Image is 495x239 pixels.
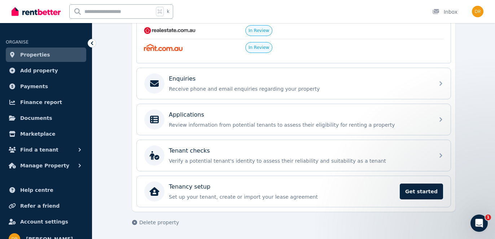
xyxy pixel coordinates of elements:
a: Account settings [6,215,86,229]
span: Get started [400,184,443,199]
img: Rent.com.au [144,44,183,51]
a: Tenant checksVerify a potential tenant's identity to assess their reliability and suitability as ... [137,140,451,171]
span: Properties [20,50,50,59]
span: In Review [249,28,270,33]
img: Daniela Riccio [472,6,483,17]
span: Documents [20,114,52,122]
span: Find a tenant [20,145,58,154]
button: Find a tenant [6,143,86,157]
p: Tenant checks [169,146,210,155]
span: ORGANISE [6,40,29,45]
iframe: To enrich screen reader interactions, please activate Accessibility in Grammarly extension settings [470,215,488,232]
span: Refer a friend [20,202,60,210]
span: Add property [20,66,58,75]
a: ApplicationsReview information from potential tenants to assess their eligibility for renting a p... [137,104,451,135]
span: 1 [485,215,491,220]
a: Finance report [6,95,86,109]
a: Properties [6,48,86,62]
a: Payments [6,79,86,94]
a: Help centre [6,183,86,197]
p: Tenancy setup [169,182,210,191]
p: Applications [169,111,204,119]
span: Help centre [20,186,53,194]
span: Manage Property [20,161,69,170]
p: Enquiries [169,75,196,83]
span: Marketplace [20,130,55,138]
button: Delete property [132,219,179,226]
p: Verify a potential tenant's identity to assess their reliability and suitability as a tenant [169,157,430,164]
a: Tenancy setupSet up your tenant, create or import your lease agreementGet started [137,176,451,207]
button: go back [5,3,18,17]
a: EnquiriesReceive phone and email enquiries regarding your property [137,68,451,99]
span: Finance report [20,98,62,107]
span: Delete property [139,219,179,226]
img: RealEstate.com.au [144,27,196,34]
button: Manage Property [6,158,86,173]
span: Payments [20,82,48,91]
p: Receive phone and email enquiries regarding your property [169,85,430,93]
a: Documents [6,111,86,125]
span: Account settings [20,217,68,226]
div: Close [231,3,244,16]
p: Set up your tenant, create or import your lease agreement [169,193,395,200]
div: Inbox [432,8,457,15]
button: Collapse window [217,3,231,17]
a: Add property [6,63,86,78]
span: k [167,9,169,14]
p: Review information from potential tenants to assess their eligibility for renting a property [169,121,430,128]
a: Marketplace [6,127,86,141]
img: RentBetter [12,6,61,17]
span: In Review [249,45,270,50]
a: Refer a friend [6,199,86,213]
